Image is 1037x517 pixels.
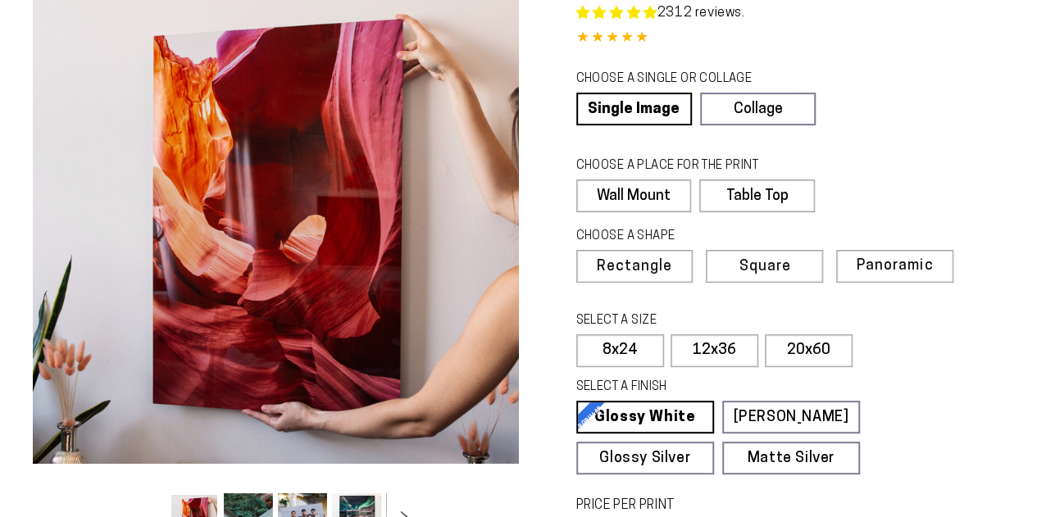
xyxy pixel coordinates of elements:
[699,179,815,212] label: Table Top
[576,27,1005,51] div: 4.85 out of 5.0 stars
[576,334,664,367] label: 8x24
[576,157,800,175] legend: CHOOSE A PLACE FOR THE PRINT
[722,401,860,433] a: [PERSON_NAME]
[576,179,692,212] label: Wall Mount
[722,442,860,474] a: Matte Silver
[576,497,1005,515] label: PRICE PER PRINT
[576,379,827,397] legend: SELECT A FINISH
[671,334,758,367] label: 12x36
[857,258,933,274] span: Panoramic
[576,93,692,125] a: Single Image
[576,401,714,433] a: Glossy White
[576,228,803,246] legend: CHOOSE A SHAPE
[576,70,801,88] legend: CHOOSE A SINGLE OR COLLAGE
[739,260,790,274] span: Square
[576,442,714,474] a: Glossy Silver
[765,334,853,367] label: 20x60
[700,93,816,125] a: Collage
[576,312,795,330] legend: SELECT A SIZE
[597,260,672,274] span: Rectangle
